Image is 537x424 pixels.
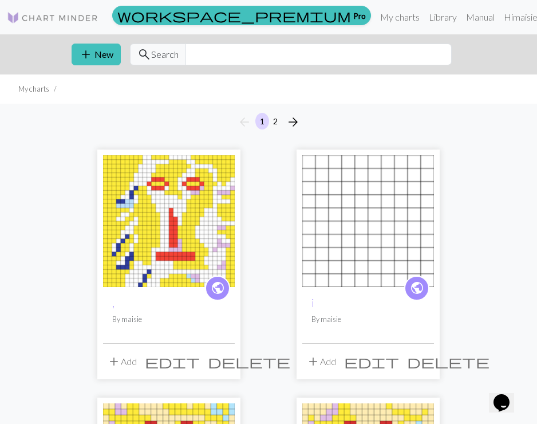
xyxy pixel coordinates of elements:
[376,6,424,29] a: My charts
[112,314,226,325] p: By maisie
[145,354,200,370] span: edit
[302,155,434,287] img: i
[72,44,121,65] button: New
[112,6,371,25] a: Pro
[489,378,526,413] iframe: chat widget
[7,11,98,25] img: Logo
[340,351,403,372] button: Edit
[306,354,320,370] span: add
[302,214,434,225] a: i
[208,354,290,370] span: delete
[112,296,114,309] a: ,
[344,355,399,368] i: Edit
[103,214,235,225] a: ,
[117,7,351,23] span: workspace_premium
[205,276,230,301] a: public
[103,155,235,287] img: ,
[141,351,204,372] button: Edit
[103,351,141,372] button: Add
[211,277,225,300] i: public
[268,113,282,129] button: 2
[410,279,424,297] span: public
[302,351,340,372] button: Add
[404,276,429,301] a: public
[79,46,93,62] span: add
[233,113,305,131] nav: Page navigation
[311,314,425,325] p: By maisie
[311,296,314,309] a: i
[137,46,151,62] span: search
[424,6,461,29] a: Library
[204,351,294,372] button: Delete
[151,48,179,61] span: Search
[344,354,399,370] span: edit
[255,113,269,129] button: 1
[107,354,121,370] span: add
[410,277,424,300] i: public
[403,351,493,372] button: Delete
[286,115,300,129] i: Next
[18,84,49,95] li: My charts
[461,6,499,29] a: Manual
[286,114,300,130] span: arrow_forward
[145,355,200,368] i: Edit
[407,354,489,370] span: delete
[282,113,305,131] button: Next
[211,279,225,297] span: public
